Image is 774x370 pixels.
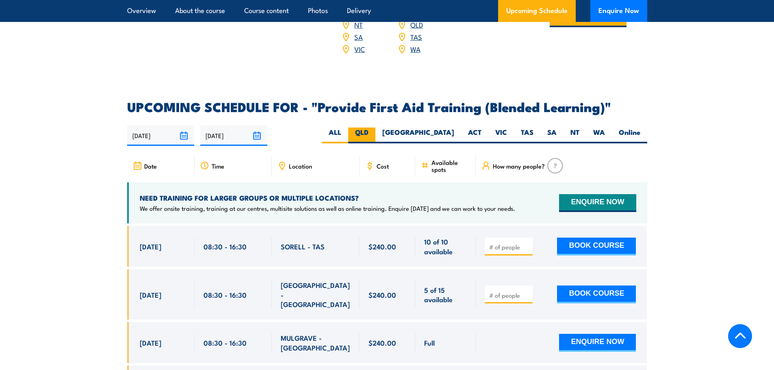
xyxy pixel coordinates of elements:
span: MULGRAVE - [GEOGRAPHIC_DATA] [281,333,351,352]
span: [DATE] [140,242,161,251]
input: # of people [489,291,530,299]
input: From date [127,125,194,146]
span: Date [144,162,157,169]
button: ENQUIRE NOW [559,194,636,212]
button: BOOK COURSE [557,238,636,255]
span: Full [424,338,435,347]
h4: NEED TRAINING FOR LARGER GROUPS OR MULTIPLE LOCATIONS? [140,193,515,202]
label: TAS [514,128,540,143]
label: ALL [322,128,348,143]
input: To date [200,125,267,146]
span: 10 of 10 available [424,237,467,256]
span: $240.00 [369,290,396,299]
span: $240.00 [369,338,396,347]
span: 5 of 15 available [424,285,467,304]
span: Cost [377,162,389,169]
span: Location [289,162,312,169]
span: [DATE] [140,338,161,347]
input: # of people [489,243,530,251]
label: VIC [488,128,514,143]
a: SA [354,32,363,41]
a: VIC [354,44,365,54]
label: Online [612,128,647,143]
span: 08:30 - 16:30 [204,242,247,251]
button: ENQUIRE NOW [559,334,636,352]
label: ACT [461,128,488,143]
span: 08:30 - 16:30 [204,338,247,347]
a: QLD [410,19,423,29]
span: [GEOGRAPHIC_DATA] - [GEOGRAPHIC_DATA] [281,280,351,309]
label: WA [586,128,612,143]
span: SORELL - TAS [281,242,325,251]
label: SA [540,128,564,143]
span: 08:30 - 16:30 [204,290,247,299]
span: Available spots [431,159,470,173]
span: Time [212,162,224,169]
button: BOOK COURSE [557,286,636,303]
span: [DATE] [140,290,161,299]
label: [GEOGRAPHIC_DATA] [375,128,461,143]
label: QLD [348,128,375,143]
h2: UPCOMING SCHEDULE FOR - "Provide First Aid Training (Blended Learning)" [127,101,647,112]
span: $240.00 [369,242,396,251]
a: WA [410,44,421,54]
a: NT [354,19,363,29]
a: TAS [410,32,422,41]
label: NT [564,128,586,143]
span: How many people? [493,162,545,169]
p: We offer onsite training, training at our centres, multisite solutions as well as online training... [140,204,515,212]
